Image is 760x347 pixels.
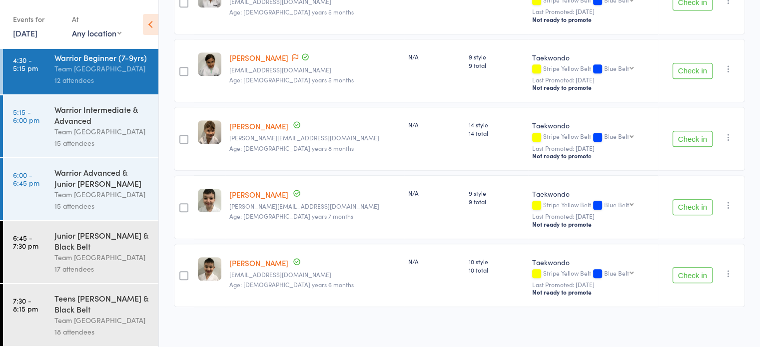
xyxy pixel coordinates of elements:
div: Team [GEOGRAPHIC_DATA] [54,126,150,137]
time: 6:45 - 7:30 pm [13,234,38,250]
div: 15 attendees [54,137,150,149]
div: Team [GEOGRAPHIC_DATA] [54,189,150,200]
div: 12 attendees [54,74,150,86]
a: [PERSON_NAME] [229,121,288,131]
small: Last Promoted: [DATE] [532,8,654,15]
span: Age: [DEMOGRAPHIC_DATA] years 7 months [229,212,353,220]
span: 9 total [469,61,524,69]
span: 14 total [469,129,524,137]
div: Not ready to promote [532,288,654,296]
time: 5:15 - 6:00 pm [13,108,39,124]
div: 17 attendees [54,263,150,275]
div: Stripe Yellow Belt [532,270,654,278]
div: Blue Belt [604,270,629,276]
div: Warrior Intermediate & Advanced [54,104,150,126]
div: Events for [13,11,62,27]
small: jennasarpa@hotmail.com [229,271,400,278]
div: Not ready to promote [532,220,654,228]
div: 18 attendees [54,326,150,338]
time: 7:30 - 8:15 pm [13,297,38,313]
time: 6:00 - 6:45 pm [13,171,39,187]
div: Blue Belt [604,133,629,139]
a: 4:30 -5:15 pmWarrior Beginner (7-9yrs)Team [GEOGRAPHIC_DATA]12 attendees [3,43,158,94]
div: Taekwondo [532,257,654,267]
img: image1714175983.png [198,257,221,281]
button: Check in [673,131,713,147]
div: Not ready to promote [532,83,654,91]
div: 15 attendees [54,200,150,212]
a: [PERSON_NAME] [229,189,288,200]
span: Age: [DEMOGRAPHIC_DATA] years 6 months [229,280,354,289]
div: Blue Belt [604,201,629,208]
div: Taekwondo [532,52,654,62]
span: 10 style [469,257,524,266]
small: fiona-lofthouse@hotmail.com [229,134,400,141]
img: image1726123006.png [198,52,221,76]
div: Blue Belt [604,65,629,71]
a: 5:15 -6:00 pmWarrior Intermediate & AdvancedTeam [GEOGRAPHIC_DATA]15 attendees [3,95,158,157]
span: 14 style [469,120,524,129]
small: john@thrivingwealth.com.au [229,203,400,210]
a: 7:30 -8:15 pmTeens [PERSON_NAME] & Black BeltTeam [GEOGRAPHIC_DATA]18 attendees [3,284,158,346]
div: Not ready to promote [532,15,654,23]
small: Last Promoted: [DATE] [532,145,654,152]
img: image1715234070.png [198,120,221,144]
div: Stripe Yellow Belt [532,201,654,210]
small: Last Promoted: [DATE] [532,213,654,220]
div: N/A [408,52,461,61]
div: Stripe Yellow Belt [532,65,654,73]
span: Age: [DEMOGRAPHIC_DATA] years 5 months [229,7,354,16]
div: Team [GEOGRAPHIC_DATA] [54,315,150,326]
button: Check in [673,63,713,79]
span: 9 total [469,197,524,206]
span: 9 style [469,189,524,197]
div: Team [GEOGRAPHIC_DATA] [54,252,150,263]
div: Taekwondo [532,189,654,199]
a: 6:45 -7:30 pmJunior [PERSON_NAME] & Black BeltTeam [GEOGRAPHIC_DATA]17 attendees [3,221,158,283]
button: Check in [673,199,713,215]
div: N/A [408,189,461,197]
span: 9 style [469,52,524,61]
span: 10 total [469,266,524,274]
div: Not ready to promote [532,152,654,160]
div: N/A [408,257,461,266]
div: Junior [PERSON_NAME] & Black Belt [54,230,150,252]
div: N/A [408,120,461,129]
div: Team [GEOGRAPHIC_DATA] [54,63,150,74]
span: Age: [DEMOGRAPHIC_DATA] years 8 months [229,144,354,152]
div: Warrior Advanced & Junior [PERSON_NAME] [54,167,150,189]
button: Check in [673,267,713,283]
div: Stripe Yellow Belt [532,133,654,141]
div: At [72,11,121,27]
div: Any location [72,27,121,38]
a: [DATE] [13,27,37,38]
div: Teens [PERSON_NAME] & Black Belt [54,293,150,315]
a: [PERSON_NAME] [229,258,288,268]
span: Age: [DEMOGRAPHIC_DATA] years 5 months [229,75,354,84]
a: 6:00 -6:45 pmWarrior Advanced & Junior [PERSON_NAME]Team [GEOGRAPHIC_DATA]15 attendees [3,158,158,220]
div: Warrior Beginner (7-9yrs) [54,52,150,63]
small: Tinabee80s@hotmail.com [229,66,400,73]
small: Last Promoted: [DATE] [532,76,654,83]
time: 4:30 - 5:15 pm [13,56,38,72]
a: [PERSON_NAME] [229,52,288,63]
div: Taekwondo [532,120,654,130]
small: Last Promoted: [DATE] [532,281,654,288]
img: image1722643142.png [198,189,221,212]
